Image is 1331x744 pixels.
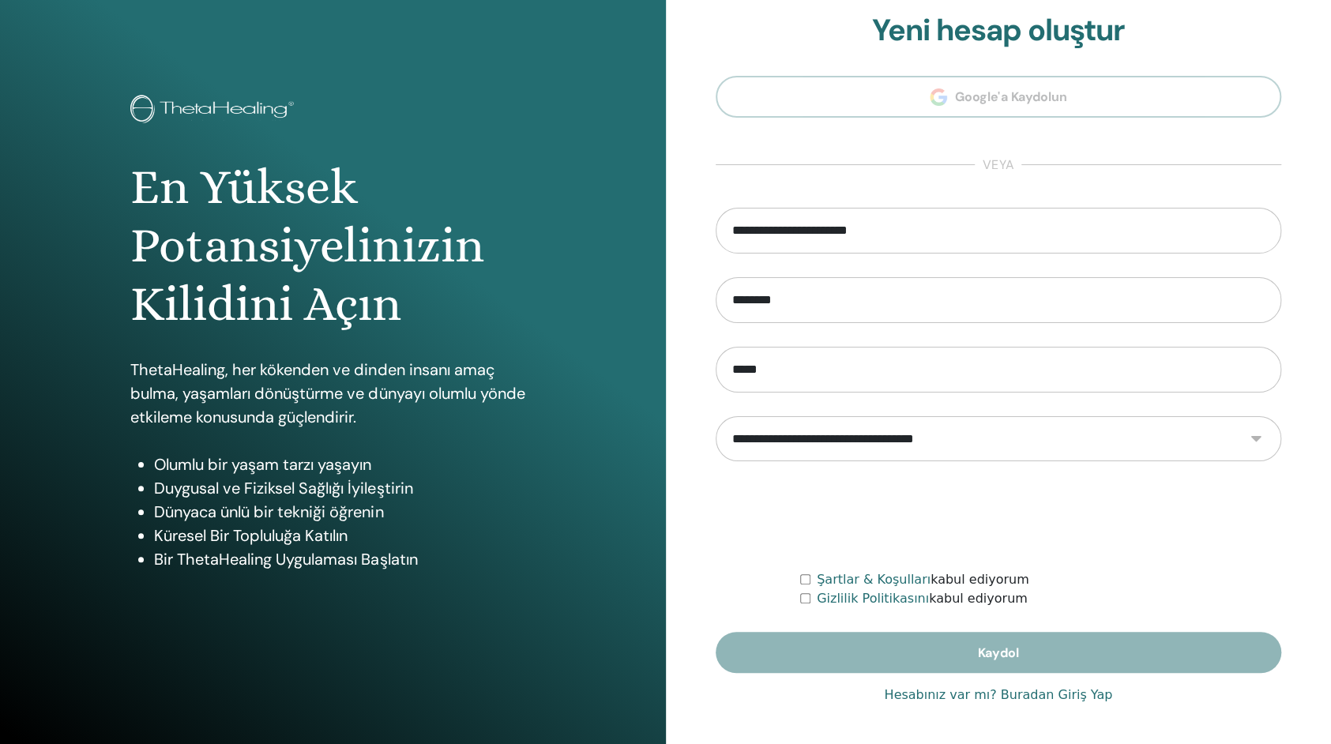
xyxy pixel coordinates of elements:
h2: Yeni hesap oluştur [716,13,1282,49]
li: Dünyaca ünlü bir tekniği öğrenin [154,500,535,524]
font: kabul ediyorum [817,572,1029,587]
a: Şartlar & Koşulları [817,572,931,587]
a: Hesabınız var mı? Buradan Giriş Yap [884,686,1112,705]
span: veya [975,156,1021,175]
a: Gizlilik Politikasını [817,591,929,606]
h1: En Yüksek Potansiyelinizin Kilidini Açın [130,158,535,334]
iframe: reCAPTCHA [878,485,1119,547]
li: Duygusal ve Fiziksel Sağlığı İyileştirin [154,476,535,500]
p: ThetaHealing, her kökenden ve dinden insanı amaç bulma, yaşamları dönüştürme ve dünyayı olumlu yö... [130,358,535,429]
font: kabul ediyorum [817,591,1028,606]
li: Küresel Bir Topluluğa Katılın [154,524,535,547]
li: Bir ThetaHealing Uygulaması Başlatın [154,547,535,571]
li: Olumlu bir yaşam tarzı yaşayın [154,453,535,476]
